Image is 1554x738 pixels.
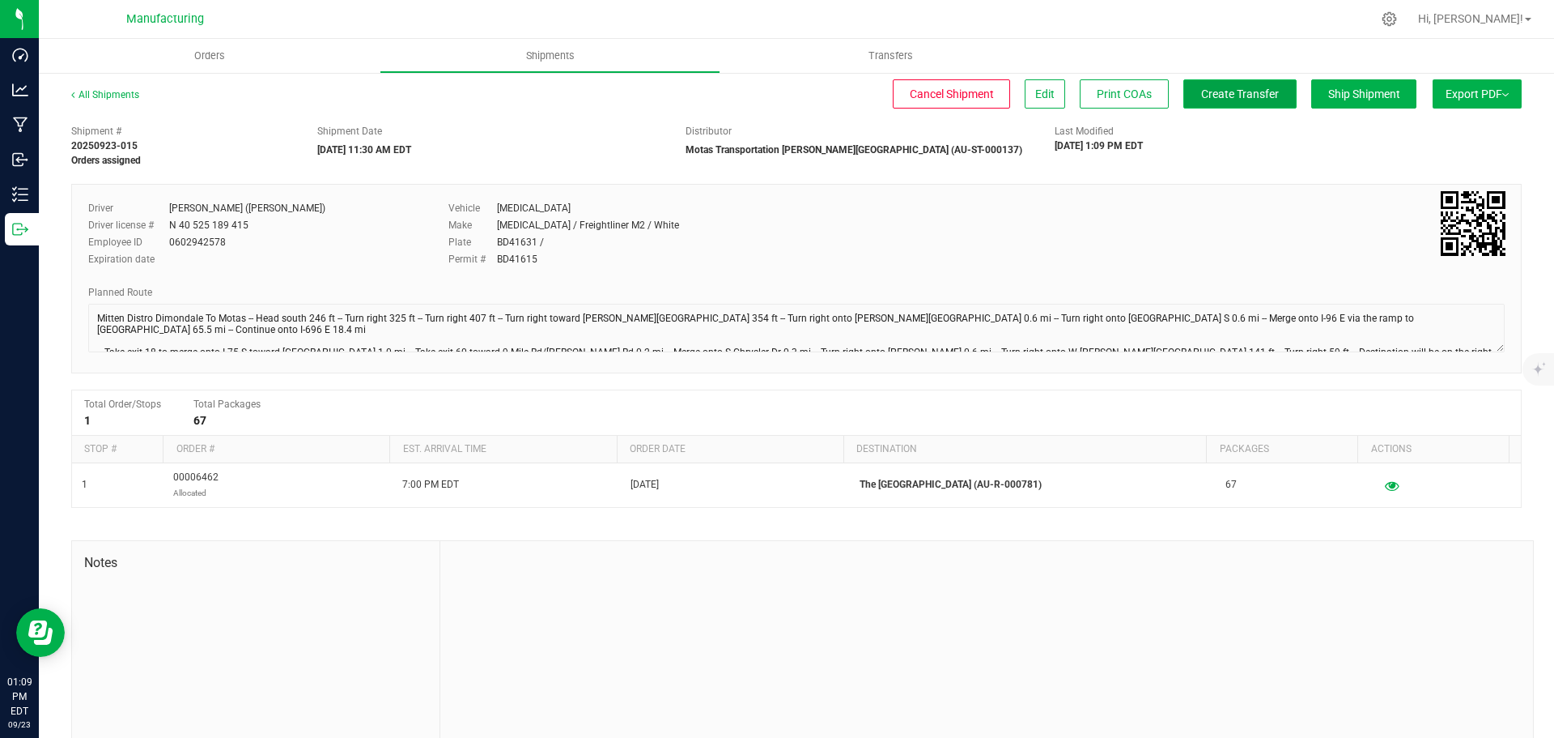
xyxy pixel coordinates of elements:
[71,89,139,100] a: All Shipments
[448,252,497,267] label: Permit #
[448,235,497,250] label: Plate
[169,235,226,250] div: 0602942578
[1035,87,1055,100] span: Edit
[173,470,219,501] span: 00006462
[1201,87,1279,100] span: Create Transfer
[193,399,261,410] span: Total Packages
[893,79,1010,109] button: Cancel Shipment
[1379,11,1399,27] div: Manage settings
[860,477,1206,493] p: The [GEOGRAPHIC_DATA] (AU-R-000781)
[1433,79,1522,109] button: Export PDF
[1225,477,1237,493] span: 67
[1025,79,1065,109] button: Edit
[497,235,544,250] div: BD41631 /
[1446,87,1509,100] span: Export PDF
[1441,191,1505,256] img: Scan me!
[317,144,411,156] strong: [DATE] 11:30 AM EDT
[82,477,87,493] span: 1
[497,201,571,215] div: [MEDICAL_DATA]
[1328,87,1400,100] span: Ship Shipment
[71,155,141,166] strong: Orders assigned
[71,124,293,139] span: Shipment #
[88,218,169,232] label: Driver license #
[1357,436,1509,463] th: Actions
[84,399,161,410] span: Total Order/Stops
[16,608,65,657] iframe: Resource center
[504,49,597,63] span: Shipments
[88,235,169,250] label: Employee ID
[389,436,616,463] th: Est. arrival time
[7,719,32,731] p: 09/23
[402,477,459,493] span: 7:00 PM EDT
[84,414,91,427] strong: 1
[1183,79,1297,109] button: Create Transfer
[1441,191,1505,256] qrcode: 20250923-015
[910,87,994,100] span: Cancel Shipment
[317,124,382,139] label: Shipment Date
[380,39,720,73] a: Shipments
[1080,79,1169,109] button: Print COAs
[1311,79,1416,109] button: Ship Shipment
[1418,12,1523,25] span: Hi, [PERSON_NAME]!
[12,221,28,237] inline-svg: Outbound
[686,144,1022,156] strong: Motas Transportation [PERSON_NAME][GEOGRAPHIC_DATA] (AU-ST-000137)
[193,414,206,427] strong: 67
[7,675,32,719] p: 01:09 PM EDT
[843,436,1206,463] th: Destination
[448,201,497,215] label: Vehicle
[1206,436,1357,463] th: Packages
[169,201,325,215] div: [PERSON_NAME] ([PERSON_NAME])
[173,485,219,501] p: Allocated
[1055,124,1114,139] label: Last Modified
[686,124,732,139] label: Distributor
[12,151,28,168] inline-svg: Inbound
[720,39,1061,73] a: Transfers
[497,218,679,232] div: [MEDICAL_DATA] / Freightliner M2 / White
[12,186,28,203] inline-svg: Inventory
[39,39,380,73] a: Orders
[172,49,247,63] span: Orders
[126,12,204,26] span: Manufacturing
[448,218,497,232] label: Make
[12,82,28,98] inline-svg: Analytics
[497,252,537,267] div: BD41615
[88,201,169,215] label: Driver
[1097,87,1152,100] span: Print COAs
[847,49,935,63] span: Transfers
[88,287,152,298] span: Planned Route
[71,140,138,151] strong: 20250923-015
[169,218,248,232] div: N 40 525 189 415
[631,477,659,493] span: [DATE]
[84,553,427,573] span: Notes
[88,252,169,267] label: Expiration date
[12,117,28,133] inline-svg: Manufacturing
[72,436,163,463] th: Stop #
[617,436,843,463] th: Order date
[12,47,28,63] inline-svg: Dashboard
[1055,140,1143,151] strong: [DATE] 1:09 PM EDT
[163,436,389,463] th: Order #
